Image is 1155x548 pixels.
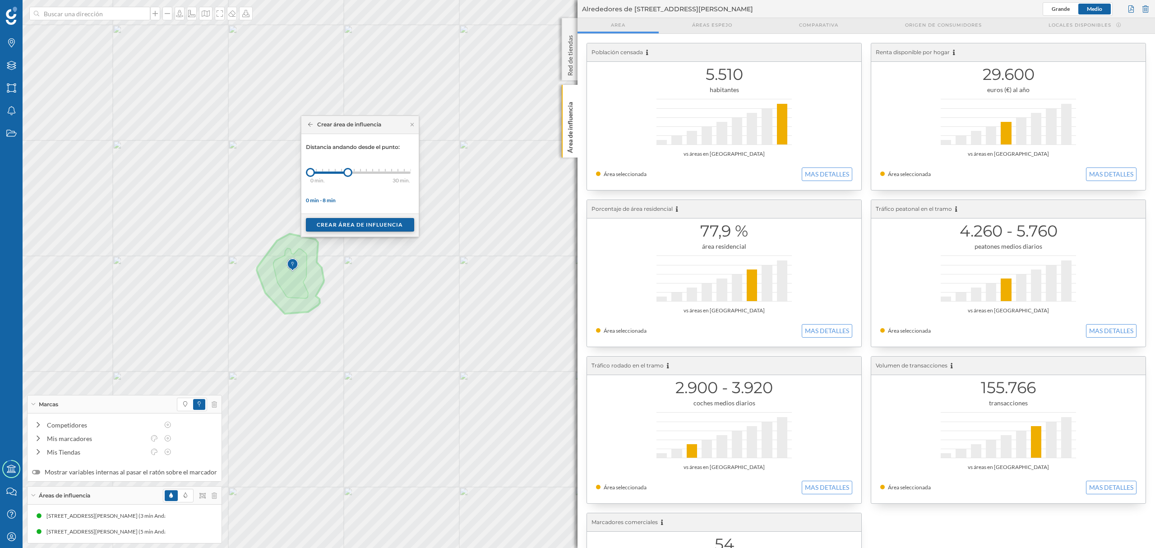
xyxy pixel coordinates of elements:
div: coches medios diarios [596,399,852,408]
button: MAS DETALLES [1086,481,1137,494]
div: 30 min. [393,176,429,185]
p: Área de influencia [566,98,575,153]
span: Áreas de influencia [39,492,90,500]
div: transacciones [880,399,1137,408]
h1: 29.600 [880,66,1137,83]
div: 0 min - 8 min [306,196,414,204]
div: Marcadores comerciales [587,513,861,532]
span: Área seleccionada [888,484,931,491]
span: Áreas espejo [692,22,732,28]
span: Area [611,22,625,28]
span: Área seleccionada [888,171,931,177]
div: Competidores [47,420,159,430]
button: MAS DETALLES [802,481,852,494]
div: Tráfico rodado en el tramo [587,357,861,375]
div: Volumen de transacciones [871,357,1146,375]
img: Geoblink Logo [6,7,17,25]
div: [STREET_ADDRESS][PERSON_NAME] (5 min Andando) [50,527,186,536]
img: Marker [287,256,298,274]
span: Grande [1052,5,1070,12]
span: Área seleccionada [888,327,931,334]
div: Población censada [587,43,861,62]
h1: 5.510 [596,66,852,83]
button: MAS DETALLES [802,167,852,181]
div: Mis marcadores [47,434,145,443]
button: MAS DETALLES [802,324,852,338]
div: vs áreas en [GEOGRAPHIC_DATA] [880,149,1137,158]
span: Origen de consumidores [905,22,982,28]
span: Área seleccionada [604,171,647,177]
div: vs áreas en [GEOGRAPHIC_DATA] [596,463,852,472]
div: Porcentaje de área residencial [587,200,861,218]
span: Área seleccionada [604,484,647,491]
span: Alrededores de [STREET_ADDRESS][PERSON_NAME] [582,5,753,14]
div: euros (€) al año [880,85,1137,94]
h1: 77,9 % [596,223,852,240]
h1: 2.900 - 3.920 [596,379,852,396]
div: 0 min. [310,176,333,185]
div: vs áreas en [GEOGRAPHIC_DATA] [596,149,852,158]
button: MAS DETALLES [1086,324,1137,338]
span: Soporte [18,6,50,14]
div: vs áreas en [GEOGRAPHIC_DATA] [880,463,1137,472]
p: Distancia andando desde el punto: [306,143,414,151]
div: Tráfico peatonal en el tramo [871,200,1146,218]
div: peatones medios diarios [880,242,1137,251]
span: Medio [1087,5,1102,12]
div: área residencial [596,242,852,251]
div: Renta disponible por hogar [871,43,1146,62]
label: Mostrar variables internas al pasar el ratón sobre el marcador [32,468,217,477]
h1: 4.260 - 5.760 [880,223,1137,240]
div: vs áreas en [GEOGRAPHIC_DATA] [880,306,1137,315]
div: habitantes [596,85,852,94]
button: MAS DETALLES [1086,167,1137,181]
span: Comparativa [799,22,838,28]
div: [STREET_ADDRESS][PERSON_NAME] (3 min Andando) [50,511,186,520]
span: Área seleccionada [604,327,647,334]
div: Crear área de influencia [308,121,382,129]
div: Mis Tiendas [47,447,145,457]
p: Red de tiendas [566,32,575,76]
div: vs áreas en [GEOGRAPHIC_DATA] [596,306,852,315]
span: Marcas [39,400,58,409]
h1: 155.766 [880,379,1137,396]
span: Locales disponibles [1049,22,1111,28]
